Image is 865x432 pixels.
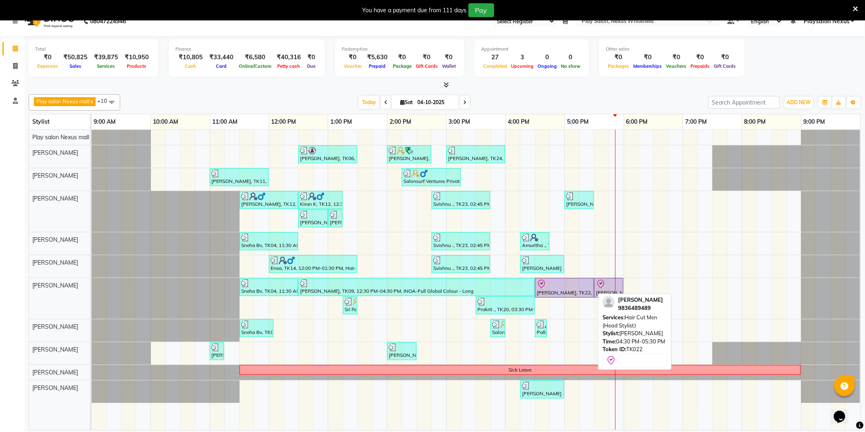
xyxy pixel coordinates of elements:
[785,97,813,108] button: ADD NEW
[95,63,117,69] span: Services
[240,321,273,336] div: Sneha Bv, TK04, 11:30 AM-12:05 PM, Threading EB,UL,Threading-Forhead
[305,63,318,69] span: Due
[342,53,364,62] div: ₹0
[269,116,298,128] a: 12:00 PM
[603,314,625,321] span: Services:
[631,63,664,69] span: Memberships
[342,46,458,53] div: Redemption
[683,116,709,128] a: 7:00 PM
[631,53,664,62] div: ₹0
[447,147,504,162] div: [PERSON_NAME], TK24, 03:00 PM-04:00 PM, Hair Cut Men (Senior stylist)
[664,53,689,62] div: ₹0
[414,63,440,69] span: Gift Cards
[329,211,342,226] div: [PERSON_NAME], TK18, 01:00 PM-01:15 PM, [PERSON_NAME] Shaping
[211,169,268,185] div: [PERSON_NAME], TK11, 11:00 AM-12:00 PM, Hair Cut [DEMOGRAPHIC_DATA] (Senior Stylist)
[97,98,113,104] span: +10
[92,116,118,128] a: 9:00 AM
[791,18,796,25] a: 13
[32,323,78,330] span: [PERSON_NAME]
[32,384,78,392] span: [PERSON_NAME]
[36,98,90,105] span: Play salon Nexus mall
[787,99,811,105] span: ADD NEW
[240,279,297,295] div: Sneha Bv, TK04, 11:30 AM-12:30 PM, Hair Cut [DEMOGRAPHIC_DATA] (Head Stylist)
[363,6,467,15] div: You have a payment due from 111 days
[388,116,413,128] a: 2:00 PM
[624,116,650,128] a: 6:00 PM
[565,192,593,208] div: [PERSON_NAME], TK27, 05:00 PM-05:30 PM, Hair Cut Men (Senior stylist)
[603,296,615,308] img: profile
[32,282,78,289] span: [PERSON_NAME]
[388,147,430,162] div: [PERSON_NAME], TK17, 02:00 PM-02:45 PM, Shampoo and conditioner [KERASTASE] Short
[175,46,318,53] div: Finance
[536,279,593,296] div: [PERSON_NAME], TK22, 04:30 PM-05:30 PM, Hair Cut Men (Head Stylist)
[536,63,559,69] span: Ongoing
[559,53,583,62] div: 0
[606,46,738,53] div: Other sales
[440,53,458,62] div: ₹0
[712,53,738,62] div: ₹0
[391,63,414,69] span: Package
[603,346,626,352] span: Token ID:
[509,53,536,62] div: 3
[32,259,78,266] span: [PERSON_NAME]
[125,63,149,69] span: Products
[60,53,91,62] div: ₹50,825
[618,304,663,312] div: 9836489489
[299,279,534,295] div: [PERSON_NAME], TK09, 12:30 PM-04:30 PM, INOA-Full Global Colour - Long
[536,321,546,336] div: Pallavi M, TK19, 04:30 PM-04:35 PM, Gel Nail Polish Removal
[403,169,460,185] div: Salonsurf Ventures Private Limited, TK15, 02:15 PM-03:15 PM, Hair Cut [DEMOGRAPHIC_DATA] (Senior ...
[270,256,356,272] div: Enea, TK14, 12:00 PM-01:30 PM, Hair Cut Men (Senior stylist),[PERSON_NAME] Shaping
[276,63,303,69] span: Petty cash
[240,192,297,208] div: [PERSON_NAME], TK12, 11:30 AM-12:30 PM, Hair Cut Men (Senior stylist)
[32,134,89,141] span: Play salon Nexus mall
[32,236,78,243] span: [PERSON_NAME]
[32,172,78,179] span: [PERSON_NAME]
[237,63,273,69] span: Online/Custom
[689,63,712,69] span: Prepaids
[603,338,667,346] div: 04:30 PM-05:30 PM
[481,63,509,69] span: Completed
[506,116,531,128] a: 4:00 PM
[521,382,563,397] div: [PERSON_NAME] ., TK28, 04:15 PM-05:00 PM, Cat Eye Polish
[802,116,827,128] a: 9:00 PM
[342,63,364,69] span: Voucher
[32,195,78,202] span: [PERSON_NAME]
[21,10,77,33] img: logo
[67,63,83,69] span: Sales
[689,53,712,62] div: ₹0
[618,296,663,303] span: [PERSON_NAME]
[273,53,304,62] div: ₹40,316
[415,96,456,109] input: 2025-10-04
[151,116,180,128] a: 10:00 AM
[509,63,536,69] span: Upcoming
[237,53,273,62] div: ₹6,580
[304,53,318,62] div: ₹0
[603,330,619,336] span: Stylist:
[563,18,568,25] a: 1
[210,116,240,128] a: 11:00 AM
[91,53,121,62] div: ₹39,875
[240,234,297,249] div: Sneha Bv, TK04, 11:30 AM-12:30 PM, Hair Cut-Girl senior stylist
[367,63,388,69] span: Prepaid
[359,96,379,109] span: Today
[35,46,152,53] div: Total
[468,3,494,17] button: Pay
[183,63,199,69] span: Cash
[712,63,738,69] span: Gift Cards
[606,53,631,62] div: ₹0
[299,192,342,208] div: Kiran K, TK12, 12:30 PM-01:15 PM, INOA MEN GLOBAL COLOR
[299,147,356,162] div: [PERSON_NAME], TK06, 12:30 PM-01:30 PM, [PERSON_NAME] Shave,Hair Cut Men (Senior stylist)
[398,99,415,105] span: Sat
[477,298,534,313] div: Prakrit ., TK20, 03:30 PM-04:30 PM, Hair Cut [DEMOGRAPHIC_DATA] (Head Stylist)
[481,46,583,53] div: Appointment
[35,63,60,69] span: Expenses
[206,53,237,62] div: ₹33,440
[521,234,549,249] div: Amuritha ., TK26, 04:15 PM-04:45 PM, Hair Cut - Fringe senior stylist
[211,343,223,359] div: [PERSON_NAME], TK11, 11:00 AM-11:15 AM, Threading-Eye Brow Shaping
[565,116,591,128] a: 5:00 PM
[509,366,532,374] div: Sick Leave
[344,298,356,313] div: Sri Ram, TK07, 01:15 PM-01:30 PM, [PERSON_NAME] MEN'S GLOBAL COLOR
[595,279,623,296] div: [PERSON_NAME], TK22, 05:30 PM-06:00 PM, [PERSON_NAME] Shaping
[35,53,60,62] div: ₹0
[432,256,489,272] div: Svishnu ., TK23, 02:45 PM-03:45 PM, Hair Cut Men (Senior stylist)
